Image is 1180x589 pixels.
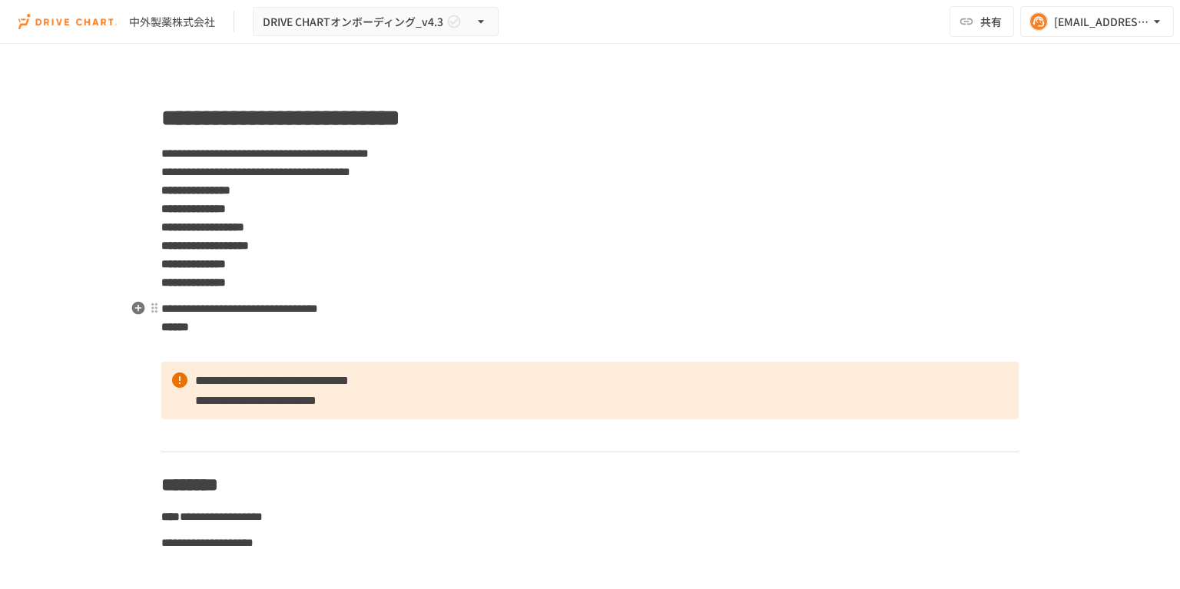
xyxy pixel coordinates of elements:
span: DRIVE CHARTオンボーディング_v4.3 [263,12,443,31]
button: [EMAIL_ADDRESS][DOMAIN_NAME] [1020,6,1174,37]
button: DRIVE CHARTオンボーディング_v4.3 [253,7,499,37]
button: 共有 [950,6,1014,37]
div: [EMAIL_ADDRESS][DOMAIN_NAME] [1054,12,1149,31]
img: i9VDDS9JuLRLX3JIUyK59LcYp6Y9cayLPHs4hOxMB9W [18,9,117,34]
span: 共有 [980,13,1002,30]
div: 中外製薬株式会社 [129,14,215,30]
